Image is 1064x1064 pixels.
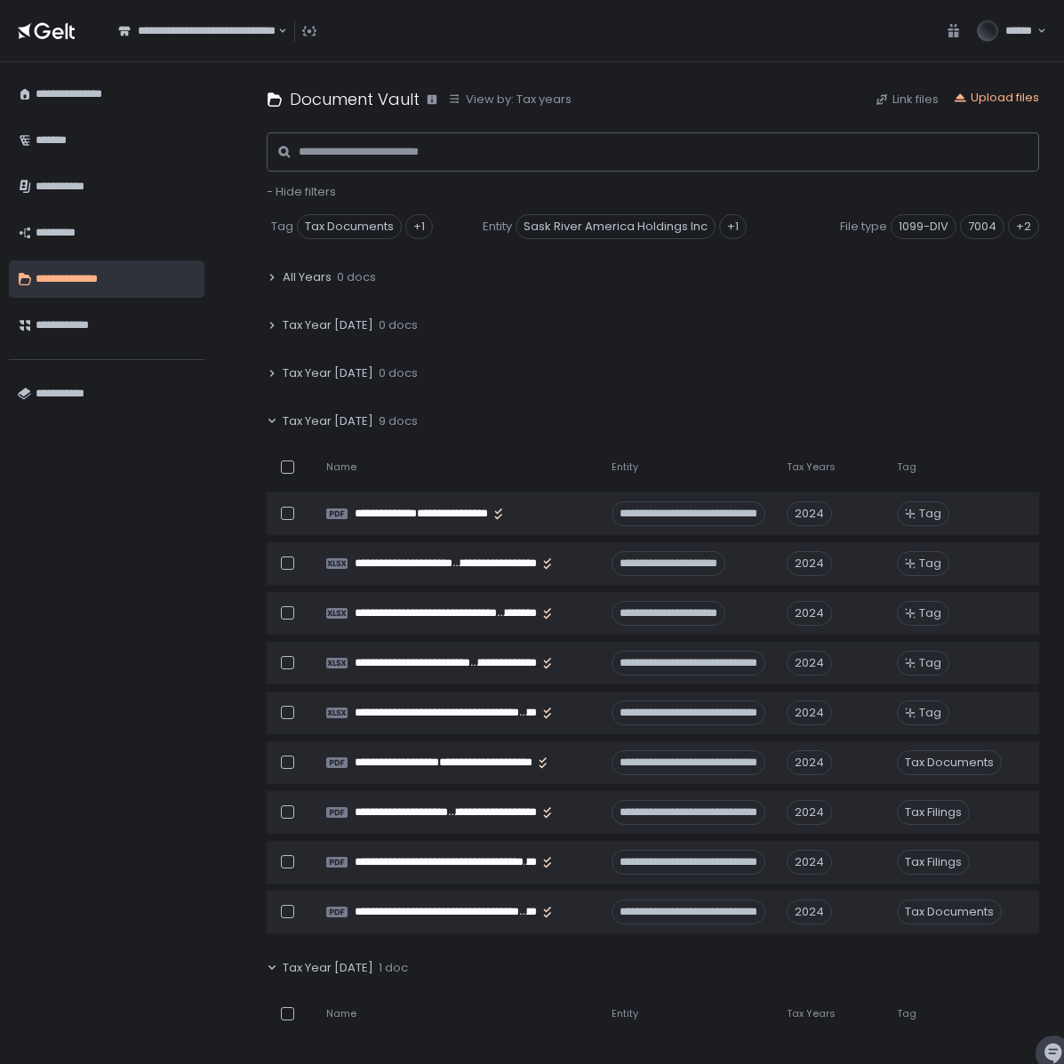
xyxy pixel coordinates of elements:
div: +1 [719,214,747,239]
span: All Years [283,269,332,285]
div: 2024 [787,850,832,875]
div: 2024 [787,700,832,725]
button: - Hide filters [267,184,336,200]
button: Link files [875,92,939,108]
span: 1099-DIV [891,214,956,239]
span: Tag [919,705,941,721]
div: 2024 [787,501,832,526]
div: Search for option [107,12,287,50]
div: 2024 [787,750,832,775]
span: Tag [897,460,916,474]
span: Sask River America Holdings Inc [516,214,716,239]
span: Tax Filings [897,800,970,825]
button: View by: Tax years [448,92,572,108]
span: Tag [919,506,941,522]
span: Tag [897,1007,916,1020]
span: Tax Filings [897,850,970,875]
div: 2024 [787,651,832,676]
div: 2024 [787,551,832,576]
div: 2024 [787,800,832,825]
span: Tax Documents [897,750,1002,775]
span: 9 docs [379,413,418,429]
span: Entity [612,1007,638,1020]
span: 1 doc [379,960,408,976]
div: 2024 [787,601,832,626]
span: - Hide filters [267,183,336,200]
span: Tax Year [DATE] [283,413,373,429]
span: Tax Years [787,460,836,474]
span: 7004 [960,214,1004,239]
span: Entity [612,460,638,474]
div: +1 [405,214,433,239]
span: Tag [919,655,941,671]
span: Entity [483,219,512,235]
span: Tax Year [DATE] [283,365,373,381]
span: Tax Documents [297,214,402,239]
div: 2024 [787,900,832,924]
span: Tag [919,556,941,572]
div: +2 [1008,214,1039,239]
span: Tax Documents [897,900,1002,924]
span: Tax Year [DATE] [283,960,373,976]
h1: Document Vault [290,87,420,111]
span: Tax Years [787,1007,836,1020]
span: 0 docs [379,365,418,381]
span: 0 docs [379,317,418,333]
span: File type [840,219,887,235]
button: Upload files [953,90,1039,106]
span: 0 docs [337,269,376,285]
span: Tax Year [DATE] [283,317,373,333]
span: Name [326,1007,356,1020]
span: Tag [919,605,941,621]
span: Tag [271,219,293,235]
input: Search for option [276,22,276,40]
span: Name [326,460,356,474]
